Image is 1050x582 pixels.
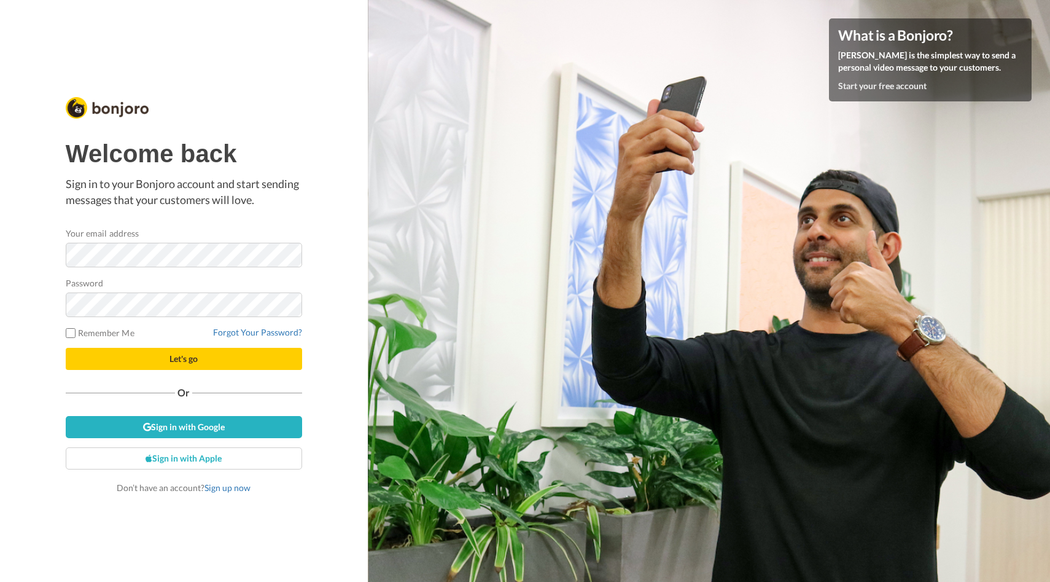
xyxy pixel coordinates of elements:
[66,326,134,339] label: Remember Me
[169,353,198,364] span: Let's go
[838,81,927,91] a: Start your free account
[66,416,302,438] a: Sign in with Google
[66,447,302,470] a: Sign in with Apple
[66,328,76,338] input: Remember Me
[117,482,251,493] span: Don’t have an account?
[66,140,302,167] h1: Welcome back
[66,176,302,208] p: Sign in to your Bonjoro account and start sending messages that your customers will love.
[838,49,1022,74] p: [PERSON_NAME] is the simplest way to send a personal video message to your customers.
[66,348,302,370] button: Let's go
[838,28,1022,43] h4: What is a Bonjoro?
[175,388,192,397] span: Or
[213,327,302,337] a: Forgot Your Password?
[204,482,251,493] a: Sign up now
[66,277,104,289] label: Password
[66,227,139,240] label: Your email address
